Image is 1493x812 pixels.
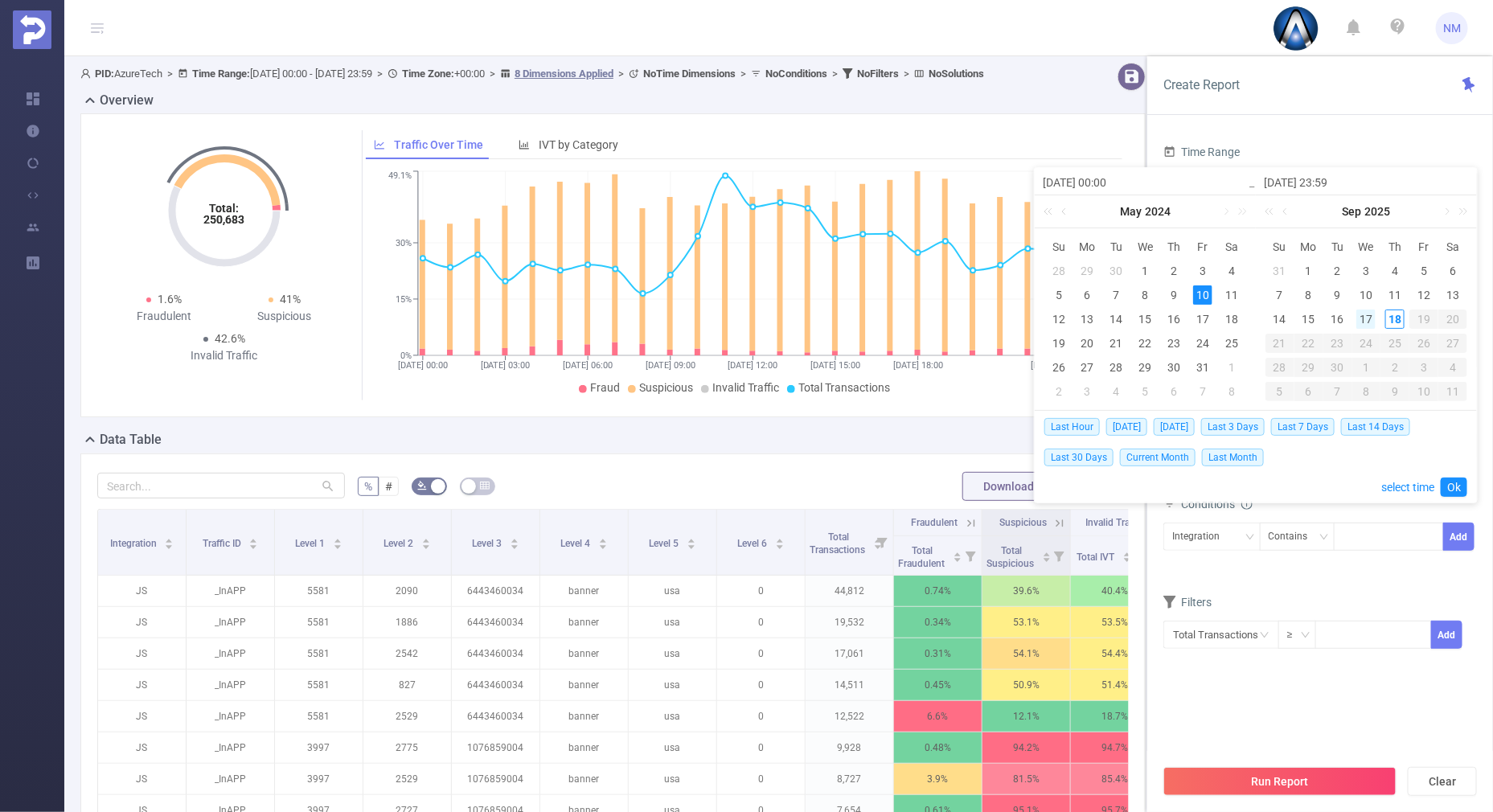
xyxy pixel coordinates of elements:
div: 26 [1409,334,1438,353]
td: September 26, 2025 [1409,331,1438,355]
span: 42.6% [215,332,245,345]
div: 18 [1385,310,1405,329]
div: 4 [1385,261,1405,281]
div: 7 [1270,285,1290,305]
i: icon: caret-up [165,536,174,541]
div: 3 [1356,261,1376,281]
td: June 3, 2024 [1073,379,1102,404]
td: September 5, 2025 [1409,259,1438,283]
td: September 24, 2025 [1352,331,1381,355]
i: icon: table [480,481,490,490]
td: September 13, 2025 [1438,283,1467,307]
div: 30 [1107,261,1126,281]
a: select time [1381,472,1434,502]
span: Su [1044,240,1073,254]
tspan: [DATE] 03:00 [480,360,530,371]
div: 25 [1380,334,1409,353]
span: [DATE] [1154,418,1195,436]
td: June 1, 2024 [1217,355,1246,379]
span: > [485,68,500,80]
td: April 30, 2024 [1102,259,1131,283]
span: Time Range [1163,146,1240,158]
i: icon: down [1301,630,1310,642]
td: October 2, 2025 [1380,355,1409,379]
div: 30 [1323,358,1352,377]
th: Fri [1409,235,1438,259]
b: PID: [95,68,114,80]
td: September 28, 2025 [1265,355,1294,379]
div: 8 [1352,382,1381,401]
td: October 5, 2025 [1265,379,1294,404]
div: 17 [1356,310,1376,329]
span: 1.6% [158,293,182,306]
div: 11 [1222,285,1241,305]
td: June 8, 2024 [1217,379,1246,404]
td: September 25, 2025 [1380,331,1409,355]
span: AzureTech [DATE] 00:00 - [DATE] 23:59 +00:00 [80,68,984,80]
div: ≥ [1287,621,1304,648]
div: 10 [1193,285,1212,305]
th: Sun [1265,235,1294,259]
span: Fr [1409,240,1438,254]
td: May 23, 2024 [1159,331,1188,355]
th: Tue [1102,235,1131,259]
span: Create Report [1163,77,1240,92]
span: Traffic Over Time [394,138,483,151]
td: May 24, 2024 [1188,331,1217,355]
span: Sa [1217,240,1246,254]
a: Next month (PageDown) [1218,195,1233,228]
span: > [736,68,751,80]
tspan: [DATE] 09:00 [646,360,695,371]
i: icon: bg-colors [417,481,427,490]
div: 25 [1222,334,1241,353]
td: May 28, 2024 [1102,355,1131,379]
div: 12 [1414,285,1434,305]
td: May 30, 2024 [1159,355,1188,379]
tspan: [DATE] 18:00 [893,360,943,371]
div: 3 [1078,382,1097,401]
div: 20 [1438,310,1467,329]
div: Sort [333,536,342,546]
tspan: [DATE] 15:00 [810,360,860,371]
th: Mon [1294,235,1323,259]
div: 28 [1107,358,1126,377]
tspan: 49.1% [388,171,412,182]
div: 9 [1164,285,1183,305]
td: May 16, 2024 [1159,307,1188,331]
b: No Solutions [929,68,984,80]
span: Total Transactions [798,381,891,394]
td: September 30, 2025 [1323,355,1352,379]
div: 10 [1409,382,1438,401]
span: # [385,480,392,493]
div: 16 [1164,310,1183,329]
span: Invalid Traffic [1086,517,1144,528]
td: May 27, 2024 [1073,355,1102,379]
td: May 11, 2024 [1217,283,1246,307]
td: May 2, 2024 [1159,259,1188,283]
td: October 4, 2025 [1438,355,1467,379]
td: May 21, 2024 [1102,331,1131,355]
span: Th [1159,240,1188,254]
td: September 29, 2025 [1294,355,1323,379]
td: September 17, 2025 [1352,307,1381,331]
td: October 3, 2025 [1409,355,1438,379]
td: September 27, 2025 [1438,331,1467,355]
span: % [364,480,372,493]
span: 41% [280,293,301,306]
td: June 2, 2024 [1044,379,1073,404]
td: September 15, 2025 [1294,307,1323,331]
th: Tue [1323,235,1352,259]
div: 2 [1380,358,1409,377]
span: Fr [1188,240,1217,254]
tspan: 15% [396,294,412,305]
div: 21 [1265,334,1294,353]
td: September 23, 2025 [1323,331,1352,355]
b: No Conditions [765,68,827,80]
div: 16 [1328,310,1347,329]
td: May 14, 2024 [1102,307,1131,331]
div: 26 [1049,358,1068,377]
img: Protected Media [13,10,51,49]
td: September 11, 2025 [1380,283,1409,307]
span: > [899,68,914,80]
td: September 7, 2025 [1265,283,1294,307]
